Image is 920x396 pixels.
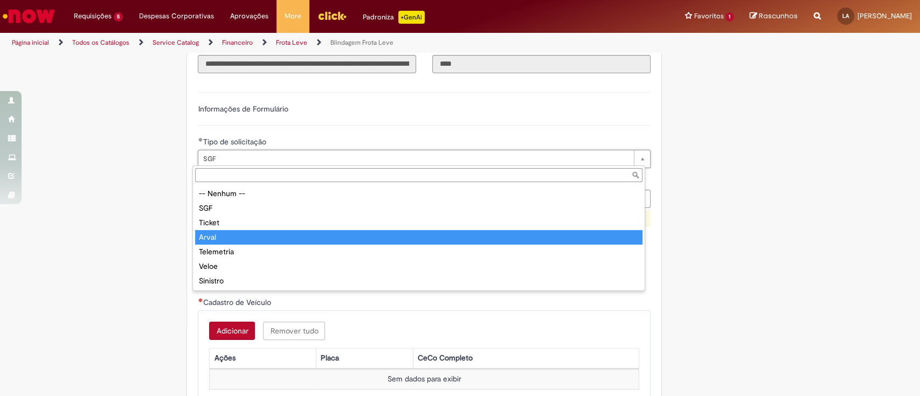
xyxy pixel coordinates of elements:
[195,186,642,201] div: -- Nenhum --
[195,274,642,288] div: Sinistro
[195,216,642,230] div: Ticket
[195,259,642,274] div: Veloe
[195,230,642,245] div: Arval
[193,184,645,290] ul: Tipo de solicitação
[195,245,642,259] div: Telemetria
[195,201,642,216] div: SGF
